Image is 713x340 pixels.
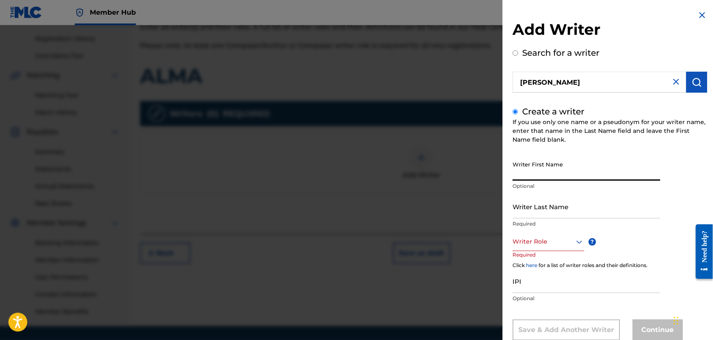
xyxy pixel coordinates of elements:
p: Optional [513,295,660,302]
label: Search for a writer [522,48,599,58]
div: Widget de chat [671,300,713,340]
div: If you use only one name or a pseudonym for your writer name, enter that name in the Last Name fi... [513,118,707,144]
span: Member Hub [90,8,136,17]
p: Required [513,220,660,228]
div: Click for a list of writer roles and their definitions. [513,262,707,269]
label: Create a writer [522,106,584,117]
div: Arrastrar [674,308,679,333]
iframe: Resource Center [690,218,713,285]
img: MLC Logo [10,6,42,18]
img: Search Works [692,77,702,87]
a: here [526,262,537,268]
input: Search writer's name or IPI Number [513,72,686,93]
img: close [671,77,681,87]
iframe: Chat Widget [671,300,713,340]
span: ? [588,238,596,246]
img: Top Rightsholder [75,8,85,18]
p: Optional [513,182,660,190]
p: Required [513,251,544,270]
h2: Add Writer [513,20,707,42]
